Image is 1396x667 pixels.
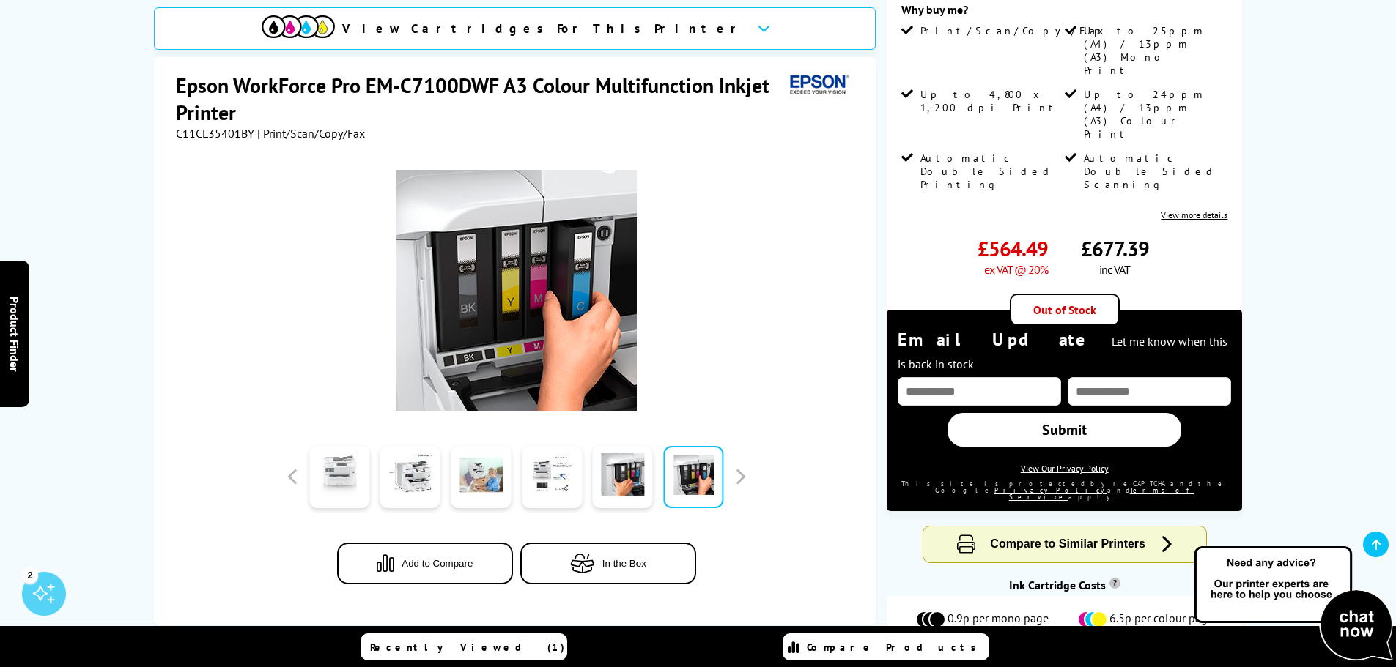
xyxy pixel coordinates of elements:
[901,2,1227,24] div: Why buy me?
[994,486,1107,494] a: Privacy Policy
[920,24,1109,37] span: Print/Scan/Copy/Fax
[784,72,852,99] img: Epson
[7,296,22,371] span: Product Finder
[257,126,365,141] span: | Print/Scan/Copy/Fax
[1009,486,1194,501] a: Terms of Service
[920,88,1061,114] span: Up to 4,800 x 1,200 dpi Print
[1191,544,1396,664] img: Open Live Chat window
[887,578,1242,592] div: Ink Cartridge Costs
[1161,209,1227,220] a: View more details
[948,413,1181,447] a: Submit
[948,611,1049,628] span: 0.9p per mono page
[396,170,637,411] img: Epson WorkForce Pro EM-C7100DWF Thumbnail
[342,21,745,37] span: View Cartridges For This Printer
[783,633,989,660] a: Compare Products
[1081,235,1149,262] span: £677.39
[1021,463,1109,474] a: View Our Privacy Policy
[1109,611,1214,628] span: 6.5p per colour page
[22,567,38,583] div: 2
[898,328,1231,373] div: Email Update
[920,152,1061,191] span: Automatic Double Sided Printing
[402,558,473,569] span: Add to Compare
[361,633,567,660] a: Recently Viewed (1)
[807,641,984,654] span: Compare Products
[990,537,1145,550] span: Compare to Similar Printers
[1010,294,1120,326] div: Out of Stock
[337,543,513,584] button: Add to Compare
[602,558,646,569] span: In the Box
[898,480,1231,500] div: This site is protected by reCAPTCHA and the Google and apply.
[1109,578,1120,589] sup: Cost per page
[1099,262,1130,277] span: inc VAT
[176,72,784,126] h1: Epson WorkForce Pro EM-C7100DWF A3 Colour Multifunction Inkjet Printer
[1084,24,1225,77] span: Up to 25ppm (A4) / 13ppm (A3) Mono Print
[923,526,1206,562] button: Compare to Similar Printers
[1084,88,1225,141] span: Up to 24ppm (A4) / 13ppm (A3) Colour Print
[1084,152,1225,191] span: Automatic Double Sided Scanning
[520,543,696,584] button: In the Box
[898,334,1227,371] span: Let me know when this is back in stock
[262,15,335,38] img: cmyk-icon.svg
[978,235,1048,262] span: £564.49
[370,641,565,654] span: Recently Viewed (1)
[176,126,254,141] span: C11CL35401BY
[984,262,1048,277] span: ex VAT @ 20%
